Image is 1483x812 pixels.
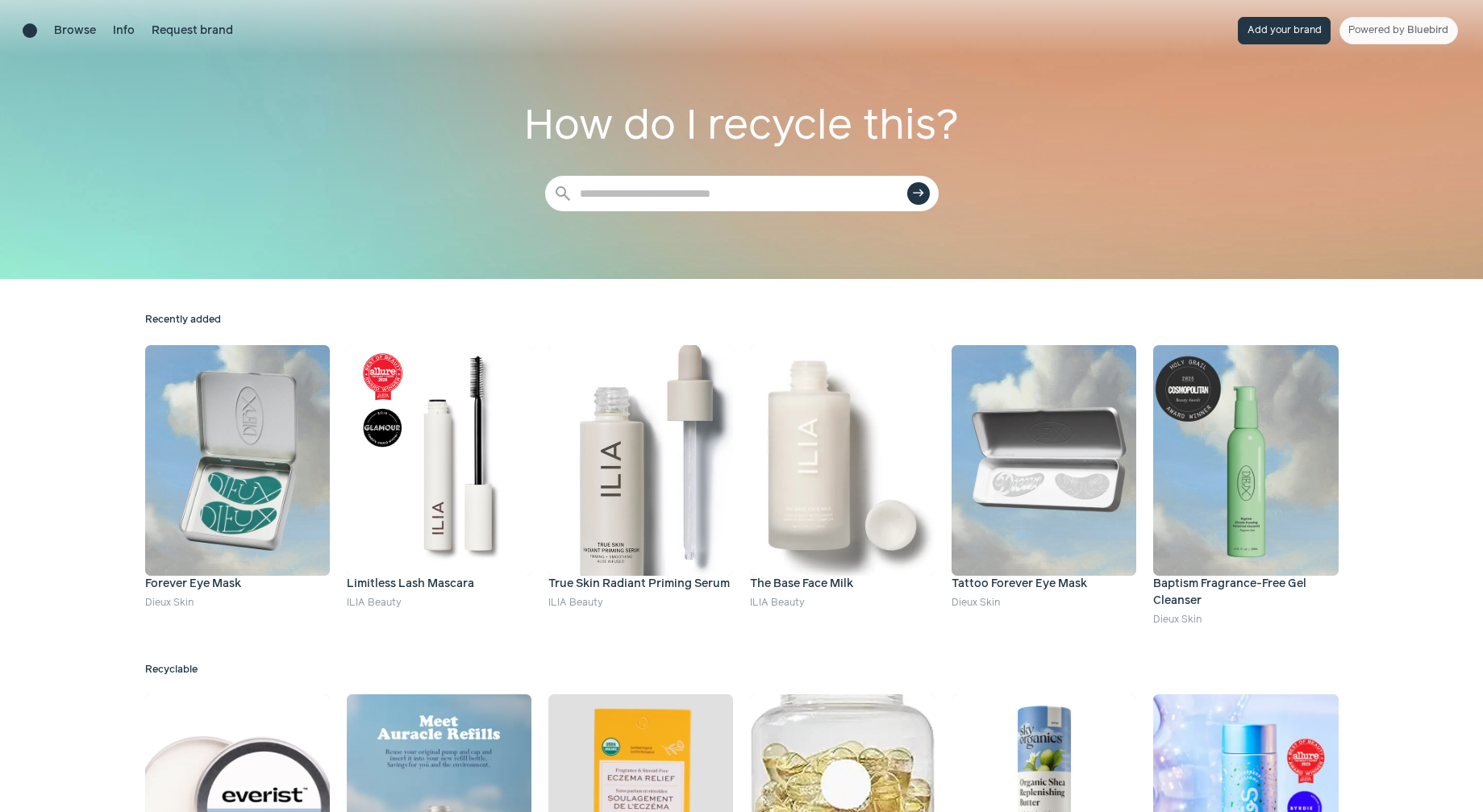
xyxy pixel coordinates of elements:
h4: Baptism Fragrance-Free Gel Cleanser [1153,576,1338,610]
a: Powered by Bluebird [1339,17,1458,44]
a: ILIA Beauty [750,598,805,608]
img: Baptism Fragrance-Free Gel Cleanser [1153,345,1338,576]
a: ILIA Beauty [347,598,402,608]
h4: Forever Eye Mask [145,576,330,593]
a: Brand directory home [23,23,37,38]
img: The Base Face Milk [750,345,935,576]
a: Dieux Skin [145,598,194,608]
a: True Skin Radiant Priming Serum True Skin Radiant Priming Serum [548,345,733,593]
img: Limitless Lash Mascara [347,345,531,576]
button: east [907,182,930,205]
a: Limitless Lash Mascara Limitless Lash Mascara [347,345,531,593]
a: Browse [54,23,96,40]
h1: How do I recycle this? [523,95,961,159]
a: Tattoo Forever Eye Mask Tattoo Forever Eye Mask [952,345,1136,593]
a: Forever Eye Mask Forever Eye Mask [145,345,330,593]
h4: Limitless Lash Mascara [347,576,531,593]
a: Info [113,23,135,40]
a: ILIA Beauty [548,598,603,608]
h4: Tattoo Forever Eye Mask [952,576,1136,593]
h2: Recently added [145,313,1339,327]
a: Request brand [152,23,233,40]
span: Bluebird [1407,25,1448,35]
h4: True Skin Radiant Priming Serum [548,576,733,593]
span: search [553,184,573,203]
img: True Skin Radiant Priming Serum [548,345,733,576]
a: Baptism Fragrance-Free Gel Cleanser Baptism Fragrance-Free Gel Cleanser [1153,345,1338,610]
button: Add your brand [1238,17,1331,44]
a: Dieux Skin [952,598,1000,608]
img: Forever Eye Mask [145,345,330,576]
h4: The Base Face Milk [750,576,935,593]
a: Dieux Skin [1153,614,1202,625]
img: Tattoo Forever Eye Mask [952,345,1136,576]
a: The Base Face Milk The Base Face Milk [750,345,935,593]
span: east [912,187,925,200]
h2: Recyclable [145,663,1339,677]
